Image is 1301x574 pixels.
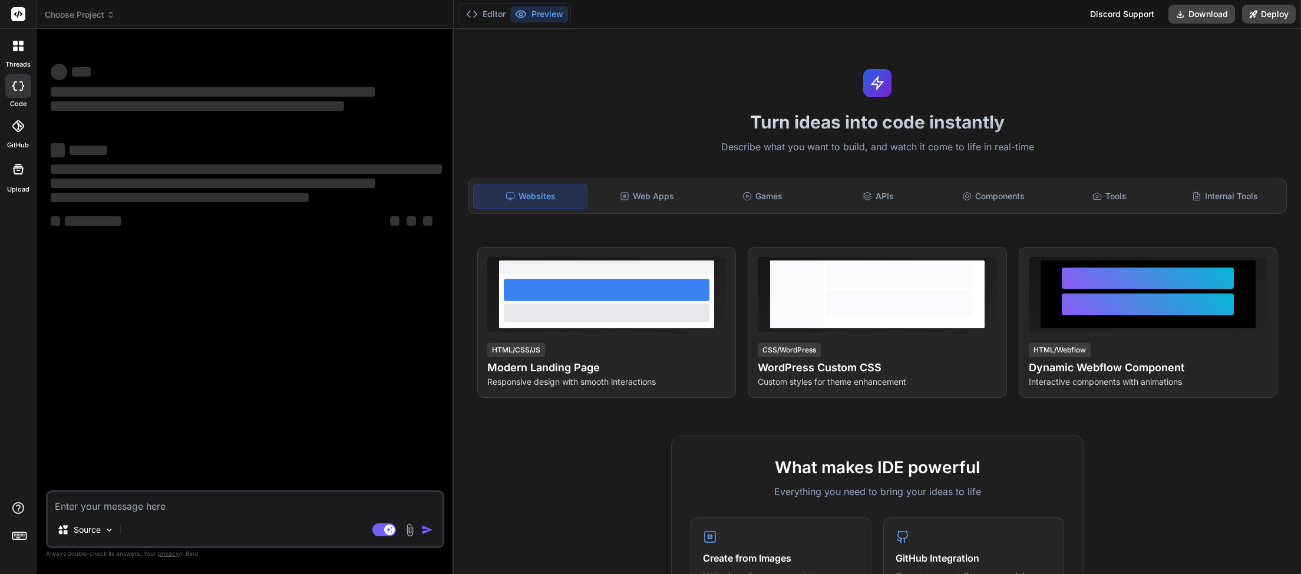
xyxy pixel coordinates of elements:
[158,550,179,557] span: privacy
[7,184,29,194] label: Upload
[487,343,545,357] div: HTML/CSS/JS
[45,9,115,21] span: Choose Project
[104,525,114,535] img: Pick Models
[51,216,60,226] span: ‌
[423,216,432,226] span: ‌
[590,184,703,209] div: Web Apps
[510,6,568,22] button: Preview
[1168,5,1235,24] button: Download
[487,376,726,388] p: Responsive design with smooth interactions
[703,551,859,565] h4: Create from Images
[51,101,344,111] span: ‌
[403,523,417,537] img: attachment
[72,67,91,77] span: ‌
[421,524,433,536] img: icon
[51,143,65,157] span: ‌
[487,359,726,376] h4: Modern Landing Page
[70,146,107,155] span: ‌
[937,184,1050,209] div: Components
[821,184,935,209] div: APIs
[65,216,121,226] span: ‌
[390,216,399,226] span: ‌
[7,140,29,150] label: GitHub
[691,455,1064,480] h2: What makes IDE powerful
[46,548,444,559] p: Always double-check its answers. Your in Bind
[5,60,31,70] label: threads
[691,484,1064,499] p: Everything you need to bring your ideas to life
[1029,359,1267,376] h4: Dynamic Webflow Component
[758,359,996,376] h4: WordPress Custom CSS
[51,179,375,188] span: ‌
[1029,376,1267,388] p: Interactive components with animations
[461,6,510,22] button: Editor
[706,184,819,209] div: Games
[51,64,67,80] span: ‌
[473,184,587,209] div: Websites
[1029,343,1091,357] div: HTML/Webflow
[461,140,1294,155] p: Describe what you want to build, and watch it come to life in real-time
[51,193,309,202] span: ‌
[10,99,27,109] label: code
[758,343,821,357] div: CSS/WordPress
[1053,184,1166,209] div: Tools
[51,164,442,174] span: ‌
[1083,5,1161,24] div: Discord Support
[51,87,375,97] span: ‌
[407,216,416,226] span: ‌
[1168,184,1282,209] div: Internal Tools
[1242,5,1296,24] button: Deploy
[461,111,1294,133] h1: Turn ideas into code instantly
[74,524,101,536] p: Source
[896,551,1052,565] h4: GitHub Integration
[758,376,996,388] p: Custom styles for theme enhancement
